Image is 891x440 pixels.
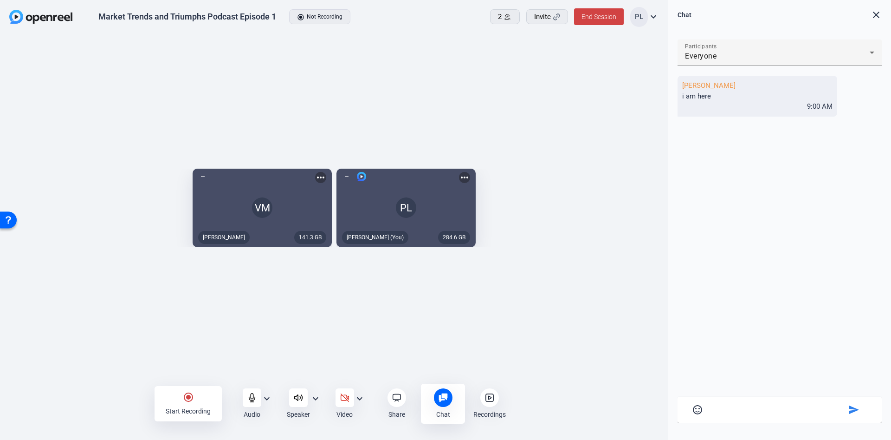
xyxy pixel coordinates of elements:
[396,197,416,218] div: PL
[490,9,520,24] button: 2
[682,101,833,112] div: 9:00 AM
[682,91,833,102] div: i am here
[9,10,72,24] img: OpenReel logo
[342,231,408,244] div: [PERSON_NAME] (You)
[534,12,551,22] span: Invite
[473,410,506,419] div: Recordings
[498,12,502,22] span: 2
[357,172,366,181] img: logo
[574,8,624,25] button: End Session
[287,410,310,419] div: Speaker
[692,404,703,415] mat-icon: sentiment_satisfied_alt
[871,9,882,20] mat-icon: close
[648,11,659,22] mat-icon: expand_more
[388,410,405,419] div: Share
[310,393,321,404] mat-icon: expand_more
[581,13,616,20] span: End Session
[459,172,470,183] mat-icon: more_horiz
[98,11,276,22] div: Market Trends and Triumphs Podcast Episode 1
[848,404,859,415] mat-icon: send
[526,9,568,24] button: Invite
[183,392,194,403] mat-icon: radio_button_checked
[336,410,353,419] div: Video
[678,9,691,20] div: Chat
[244,410,260,419] div: Audio
[261,393,272,404] mat-icon: expand_more
[252,197,272,218] div: VM
[198,231,250,244] div: [PERSON_NAME]
[685,52,717,60] mat-select-trigger: Everyone
[685,43,717,50] mat-label: Participants
[436,410,450,419] div: Chat
[682,80,833,91] div: [PERSON_NAME]
[630,7,648,27] div: PL
[354,393,365,404] mat-icon: expand_more
[315,172,326,183] mat-icon: more_horiz
[166,407,211,416] div: Start Recording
